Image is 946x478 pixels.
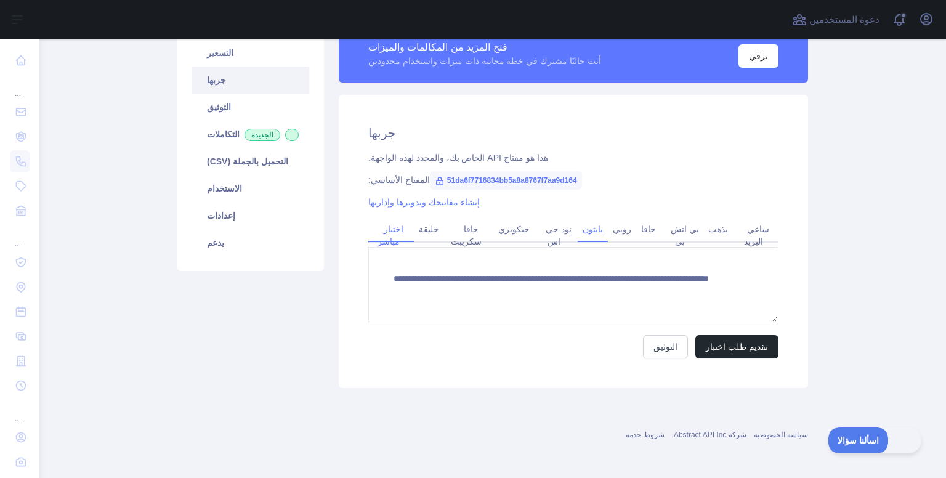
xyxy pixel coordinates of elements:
font: الجديدة [251,131,273,139]
a: شروط خدمة [626,431,664,439]
font: روبي [613,224,631,234]
button: يرقي [738,44,778,68]
a: الاستخدام [192,175,309,202]
a: التوثيق [643,335,688,358]
a: التسعير [192,39,309,67]
font: فتح المزيد من المكالمات والميزات [368,42,507,52]
font: هذا هو مفتاح API الخاص بك، والمحدد لهذه الواجهة. [368,153,548,163]
font: يرقي [749,51,768,61]
font: يذهب [708,224,728,234]
font: أنت حاليًا مشترك في خطة مجانية ذات ميزات واستخدام محدودين [368,56,601,66]
font: التكاملات [207,129,240,139]
button: تقديم طلب اختبار [695,335,778,358]
font: ... [15,89,21,98]
font: التوثيق [653,342,677,352]
iframe: تبديل دعم العملاء [828,427,921,453]
a: جربها [192,67,309,94]
font: جافا سكريبت [451,224,482,246]
font: نود جي اس [546,224,572,246]
font: التوثيق [207,102,231,112]
font: جيكويري [498,224,530,234]
font: دعوة المستخدمين [809,14,879,25]
font: التسعير [207,48,233,58]
button: دعوة المستخدمين [790,10,882,30]
font: جربها [368,126,395,140]
font: بايثون [583,224,603,234]
a: التحميل بالجملة (CSV) [192,148,309,175]
font: التحميل بالجملة (CSV) [207,156,288,166]
a: التوثيق [192,94,309,121]
font: تقديم طلب اختبار [706,342,768,352]
a: إنشاء مفاتيحك وتدويرها وإدارتها [368,197,480,207]
a: شركة Abstract API Inc. [672,431,746,439]
font: جربها [207,75,226,85]
font: يدعم [207,238,224,248]
font: الاستخدام [207,184,242,193]
font: اختبار مباشر [378,224,403,246]
font: ... [15,415,21,423]
font: جافا [641,224,656,234]
a: سياسة الخصوصية [754,431,808,439]
font: إعدادات [207,211,235,221]
font: 51da6f7716834bb5a8a8767f7aa9d164 [447,176,577,185]
font: بي اتش بي [671,224,699,246]
a: إعدادات [192,202,309,229]
font: حليقة [419,224,439,234]
font: ... [15,240,21,248]
a: التكاملاتالجديدة [192,121,309,148]
font: المفتاح الأساسي: [368,175,430,185]
a: يدعم [192,229,309,256]
font: ساعي البريد [744,224,770,246]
